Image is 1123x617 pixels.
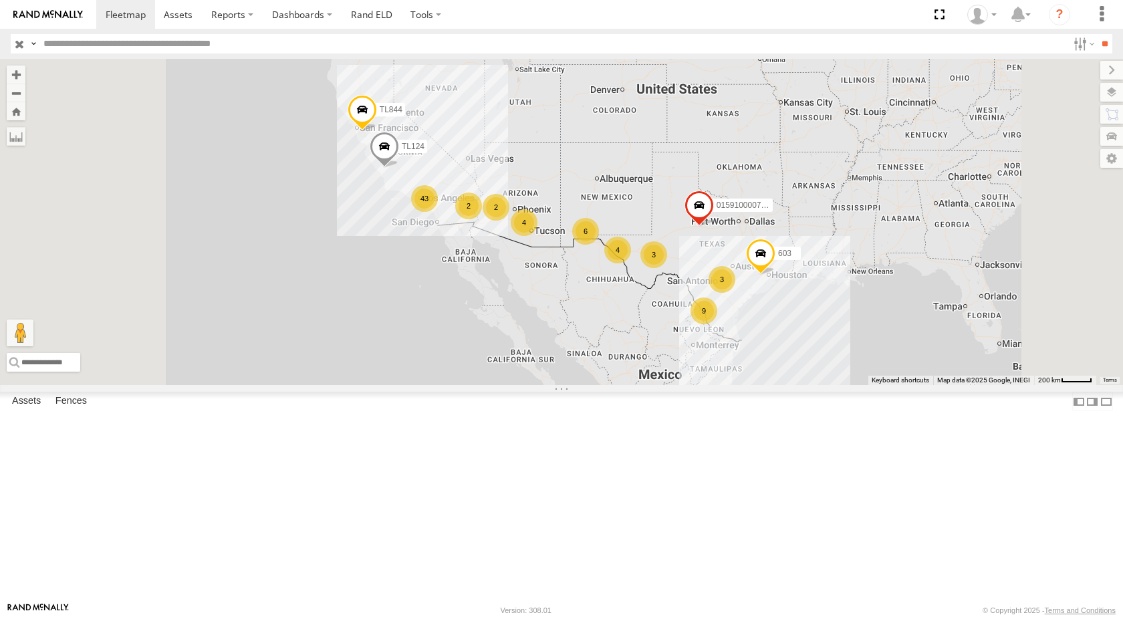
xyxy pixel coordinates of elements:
button: Zoom in [7,66,25,84]
label: Assets [5,392,47,411]
span: Map data ©2025 Google, INEGI [937,376,1030,384]
div: 4 [604,237,631,263]
div: 4 [511,209,537,236]
button: Keyboard shortcuts [872,376,929,385]
button: Zoom out [7,84,25,102]
label: Measure [7,127,25,146]
label: Map Settings [1100,149,1123,168]
img: rand-logo.svg [13,10,83,19]
div: © Copyright 2025 - [983,606,1116,614]
div: 2 [455,193,482,219]
i: ? [1049,4,1070,25]
span: TL844 [380,105,402,114]
label: Dock Summary Table to the Right [1086,392,1099,411]
span: 200 km [1038,376,1061,384]
a: Visit our Website [7,604,69,617]
div: 6 [572,218,599,245]
div: 3 [640,241,667,268]
button: Zoom Home [7,102,25,120]
label: Hide Summary Table [1100,392,1113,411]
a: Terms and Conditions [1045,606,1116,614]
div: 3 [709,266,735,293]
div: Version: 308.01 [501,606,551,614]
span: 603 [778,249,791,258]
span: 015910000779481 [717,201,783,210]
button: Map Scale: 200 km per 43 pixels [1034,376,1096,385]
label: Dock Summary Table to the Left [1072,392,1086,411]
div: 43 [411,185,438,212]
div: 9 [691,297,717,324]
label: Search Query [28,34,39,53]
label: Fences [49,392,94,411]
span: TL124 [402,142,424,151]
a: Terms (opens in new tab) [1103,377,1117,382]
label: Search Filter Options [1068,34,1097,53]
div: 2 [483,194,509,221]
div: Monica Verdugo [963,5,1001,25]
button: Drag Pegman onto the map to open Street View [7,320,33,346]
